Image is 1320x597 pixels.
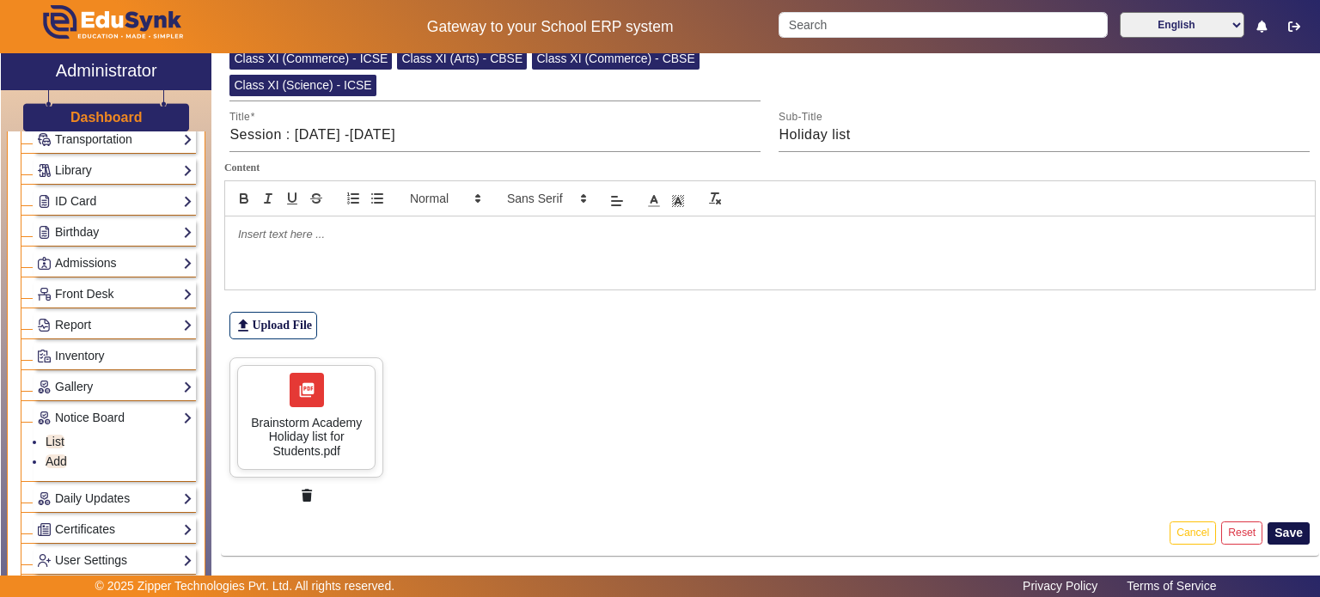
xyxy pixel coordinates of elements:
[703,188,727,209] button: clean
[339,18,761,36] h5: Gateway to your School ERP system
[55,349,105,362] span: Inventory
[46,435,64,448] a: List
[37,346,192,366] a: Inventory
[229,48,392,70] div: Class XI (Commerce) - ICSE
[38,350,51,362] img: Inventory.png
[224,161,1316,175] label: Content
[1118,575,1225,597] a: Terms of Service
[229,112,250,123] mat-label: Title
[245,416,368,459] div: Brainstorm Academy Holiday list for Students.pdf
[1268,522,1310,545] button: Save
[1170,521,1216,545] button: Cancel
[70,109,143,125] h3: Dashboard
[779,125,1310,145] input: Sub-Title
[229,125,761,145] input: Title
[1,53,211,90] a: Administrator
[1221,521,1262,545] button: Reset
[532,48,699,70] div: Class XI (Commerce) - CBSE
[341,188,365,209] button: list: ordered
[232,188,256,209] button: bold
[298,381,315,399] mat-icon: picture_as_pdf
[56,60,157,81] h2: Administrator
[95,577,395,595] p: © 2025 Zipper Technologies Pvt. Ltd. All rights reserved.
[229,312,317,339] label: Upload File
[1014,575,1106,597] a: Privacy Policy
[280,188,304,209] button: underline
[229,75,376,96] div: Class XI (Science) - ICSE
[779,112,822,123] mat-label: Sub-Title
[304,188,328,209] button: strike
[397,48,527,70] div: Class XI (Arts) - CBSE
[46,454,67,468] a: Add
[365,188,389,209] button: list: bullet
[235,317,252,334] mat-icon: file_upload
[256,188,280,209] button: italic
[779,12,1107,38] input: Search
[70,108,144,126] a: Dashboard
